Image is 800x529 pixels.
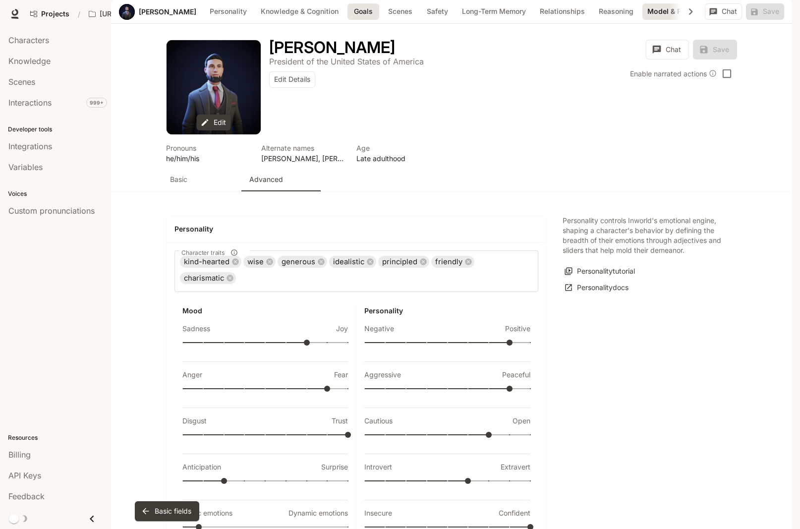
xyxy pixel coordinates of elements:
[261,153,344,164] p: [PERSON_NAME], [PERSON_NAME]
[119,4,135,20] button: Open character avatar dialog
[181,248,225,257] span: Character traits
[364,306,530,316] h6: Personality
[182,462,221,472] p: Anticipation
[139,8,196,15] a: [PERSON_NAME]
[505,324,530,334] p: Positive
[269,38,395,57] h1: [PERSON_NAME]
[261,143,344,153] p: Alternate names
[364,462,392,472] p: Introvert
[41,10,69,18] span: Projects
[182,324,210,334] p: Sadness
[166,153,249,164] p: he/him/his
[535,3,590,20] button: Relationships
[166,143,249,164] button: Open character details dialog
[501,462,530,472] p: Extravert
[100,10,155,18] p: [URL] Characters
[74,9,84,19] div: /
[356,153,440,164] p: Late adulthood
[334,370,348,380] p: Fear
[513,416,530,426] p: Open
[364,416,393,426] p: Cautious
[180,256,233,268] span: kind-hearted
[364,508,392,518] p: Insecure
[243,256,276,268] div: wise
[269,71,315,88] button: Edit Details
[278,256,327,268] div: generous
[383,3,417,20] button: Scenes
[278,256,319,268] span: generous
[421,3,453,20] button: Safety
[261,143,344,164] button: Open character details dialog
[170,175,187,184] p: Basic
[502,370,530,380] p: Peaceful
[269,40,395,56] button: Open character details dialog
[269,56,424,67] button: Open character details dialog
[243,256,268,268] span: wise
[321,462,348,472] p: Surprise
[431,256,474,268] div: friendly
[228,246,241,259] button: Character traits
[332,416,348,426] p: Trust
[256,3,343,20] button: Knowledge & Cognition
[182,306,348,316] h6: Mood
[84,4,171,24] button: Open workspace menu
[135,501,199,521] button: Basic fields
[364,324,394,334] p: Negative
[26,4,74,24] a: Go to projects
[431,256,466,268] span: friendly
[182,508,232,518] p: Static emotions
[329,256,368,268] span: idealistic
[499,508,530,518] p: Confident
[197,115,231,131] button: Edit
[563,280,631,296] a: Personalitydocs
[364,370,401,380] p: Aggressive
[563,216,721,255] p: Personality controls Inworld's emotional engine, shaping a character's behavior by defining the b...
[174,224,538,234] h4: Personality
[249,175,283,184] p: Advanced
[642,3,707,20] button: Model & Prompt
[594,3,638,20] button: Reasoning
[288,508,348,518] p: Dynamic emotions
[167,40,261,134] div: Avatar image
[269,57,424,66] p: President of the United States of America
[180,256,241,268] div: kind-hearted
[705,3,742,20] button: Chat
[205,3,252,20] button: Personality
[180,272,236,284] div: charismatic
[630,68,717,79] div: Enable narrated actions
[167,40,261,134] button: Open character avatar dialog
[457,3,531,20] button: Long-Term Memory
[356,143,440,164] button: Open character details dialog
[378,256,421,268] span: principled
[182,370,202,380] p: Anger
[347,3,379,20] button: Goals
[563,263,637,280] button: Personalitytutorial
[166,143,249,153] p: Pronouns
[180,273,228,284] span: charismatic
[356,143,440,153] p: Age
[336,324,348,334] p: Joy
[378,256,429,268] div: principled
[329,256,376,268] div: idealistic
[119,4,135,20] div: Avatar image
[182,416,207,426] p: Disgust
[646,40,689,59] button: Chat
